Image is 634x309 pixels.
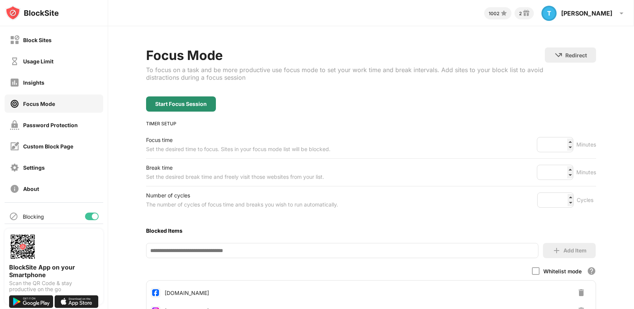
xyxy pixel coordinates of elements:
[23,79,44,86] div: Insights
[23,213,44,220] div: Blocking
[23,186,39,192] div: About
[146,172,324,181] div: Set the desired break time and freely visit those websites from your list.
[23,58,53,65] div: Usage Limit
[146,145,330,154] div: Set the desired time to focus. Sites in your focus mode list will be blocked.
[165,290,209,296] div: [DOMAIN_NAME]
[10,142,19,151] img: customize-block-page-off.svg
[146,191,338,200] div: Number of cycles
[9,263,99,279] div: BlockSite App on your Smartphone
[519,11,522,16] div: 2
[23,122,78,128] div: Password Protection
[9,280,99,292] div: Scan the QR Code & stay productive on the go
[10,35,19,45] img: block-off.svg
[9,212,18,221] img: blocking-icon.svg
[9,233,36,260] img: options-page-qr-code.png
[155,101,207,107] div: Start Focus Session
[576,140,596,149] div: Minutes
[146,121,596,126] div: TIMER SETUP
[23,37,52,43] div: Block Sites
[10,57,19,66] img: time-usage-off.svg
[146,47,545,63] div: Focus Mode
[146,227,596,234] div: Blocked Items
[23,164,45,171] div: Settings
[499,9,508,18] img: points-small.svg
[563,248,587,254] div: Add Item
[561,9,612,17] div: [PERSON_NAME]
[23,143,73,150] div: Custom Block Page
[576,168,596,177] div: Minutes
[146,66,545,81] div: To focus on a task and be more productive use focus mode to set your work time and break interval...
[10,78,19,87] img: insights-off.svg
[9,295,53,308] img: get-it-on-google-play.svg
[10,99,19,109] img: focus-on.svg
[10,184,19,194] img: about-off.svg
[577,288,586,297] img: delete-button.svg
[10,163,19,172] img: settings-off.svg
[577,195,596,205] div: Cycles
[565,52,587,58] div: Redirect
[489,11,499,16] div: 1002
[146,136,330,145] div: Focus time
[522,9,531,18] img: reward-small.svg
[55,295,99,308] img: download-on-the-app-store.svg
[23,101,55,107] div: Focus Mode
[146,163,324,172] div: Break time
[543,268,582,274] div: Whitelist mode
[10,120,19,130] img: password-protection-off.svg
[151,288,160,297] img: favicons
[5,5,59,20] img: logo-blocksite.svg
[146,200,338,209] div: The number of cycles of focus time and breaks you wish to run automatically.
[541,6,557,21] div: T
